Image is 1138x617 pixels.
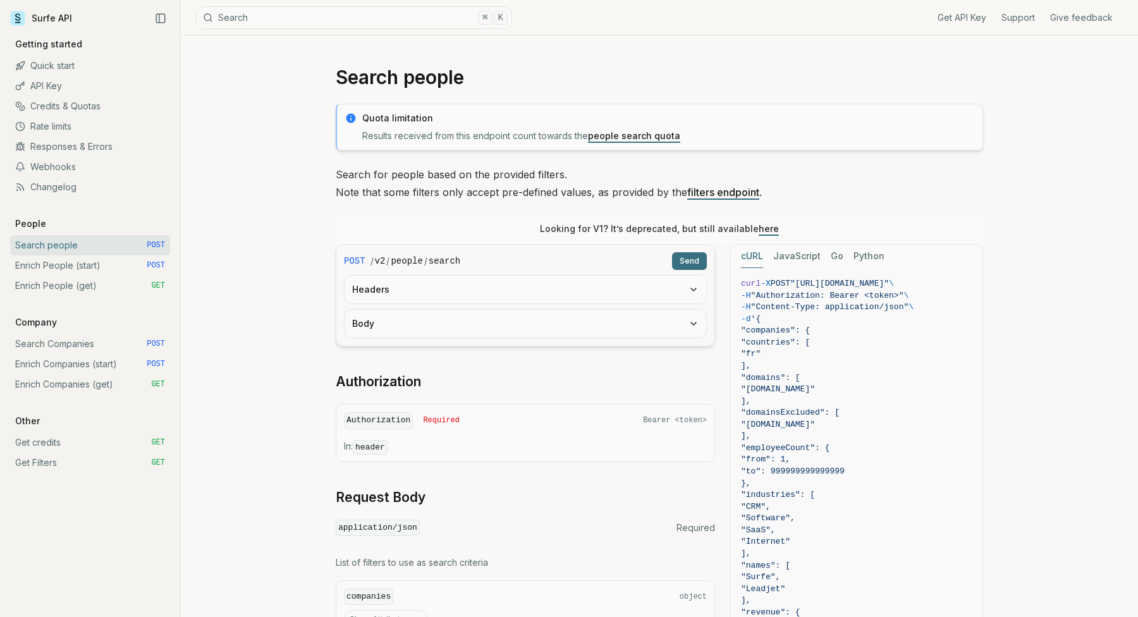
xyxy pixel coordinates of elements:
[10,116,170,137] a: Rate limits
[741,384,815,394] span: "[DOMAIN_NAME]"
[741,502,771,511] span: "CRM",
[903,291,909,300] span: \
[672,252,707,270] button: Send
[687,186,759,199] a: filters endpoint
[10,76,170,96] a: API Key
[741,537,790,546] span: "Internet"
[10,137,170,157] a: Responses & Errors
[10,334,170,354] a: Search Companies POST
[10,157,170,177] a: Webhooks
[771,279,790,288] span: POST
[336,373,421,391] a: Authorization
[741,373,800,382] span: "domains": [
[680,592,707,602] span: object
[370,255,374,267] span: /
[353,440,388,455] code: header
[151,281,165,291] span: GET
[391,255,422,267] code: people
[741,338,810,347] span: "countries": [
[741,314,751,324] span: -d
[336,166,983,201] p: Search for people based on the provided filters. Note that some filters only accept pre-defined v...
[478,11,492,25] kbd: ⌘
[741,291,751,300] span: -H
[147,359,165,369] span: POST
[741,479,751,488] span: },
[386,255,389,267] span: /
[10,316,62,329] p: Company
[147,339,165,349] span: POST
[909,302,914,312] span: \
[741,490,815,499] span: "industries": [
[10,38,87,51] p: Getting started
[751,314,761,324] span: '{
[10,415,45,427] p: Other
[889,279,894,288] span: \
[429,255,460,267] code: search
[424,255,427,267] span: /
[741,443,829,453] span: "employeeCount": {
[741,596,751,605] span: ],
[10,96,170,116] a: Credits & Quotas
[10,453,170,473] a: Get Filters GET
[938,11,986,24] a: Get API Key
[676,522,715,534] span: Required
[741,396,751,406] span: ],
[790,279,889,288] span: "[URL][DOMAIN_NAME]"
[336,520,420,537] code: application/json
[10,432,170,453] a: Get credits GET
[10,177,170,197] a: Changelog
[741,467,845,476] span: "to": 999999999999999
[336,556,715,569] p: List of filters to use as search criteria
[741,572,780,582] span: "Surfe",
[741,455,790,464] span: "from": 1,
[147,260,165,271] span: POST
[741,361,751,370] span: ],
[10,235,170,255] a: Search people POST
[345,310,706,338] button: Body
[540,223,779,235] p: Looking for V1? It’s deprecated, but still available
[741,349,761,358] span: "fr"
[10,255,170,276] a: Enrich People (start) POST
[375,255,386,267] code: v2
[196,6,512,29] button: Search⌘K
[741,408,840,417] span: "domainsExcluded": [
[344,412,413,429] code: Authorization
[151,458,165,468] span: GET
[344,589,393,606] code: companies
[344,255,365,267] span: POST
[10,56,170,76] a: Quick start
[494,11,508,25] kbd: K
[147,240,165,250] span: POST
[151,9,170,28] button: Collapse Sidebar
[423,415,460,425] span: Required
[1001,11,1035,24] a: Support
[741,245,763,268] button: cURL
[643,415,707,425] span: Bearer <token>
[344,440,707,454] p: In:
[761,279,771,288] span: -X
[362,112,975,125] p: Quota limitation
[151,437,165,448] span: GET
[362,130,975,142] p: Results received from this endpoint count towards the
[336,66,983,89] h1: Search people
[10,9,72,28] a: Surfe API
[151,379,165,389] span: GET
[741,302,751,312] span: -H
[741,549,751,558] span: ],
[759,223,779,234] a: here
[831,245,843,268] button: Go
[588,130,680,141] a: people search quota
[741,513,795,523] span: "Software",
[10,217,51,230] p: People
[773,245,821,268] button: JavaScript
[741,608,800,617] span: "revenue": {
[741,279,761,288] span: curl
[336,489,425,506] a: Request Body
[1050,11,1113,24] a: Give feedback
[741,561,790,570] span: "names": [
[10,354,170,374] a: Enrich Companies (start) POST
[345,276,706,303] button: Headers
[10,374,170,394] a: Enrich Companies (get) GET
[741,584,785,594] span: "Leadjet"
[741,525,776,535] span: "SaaS",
